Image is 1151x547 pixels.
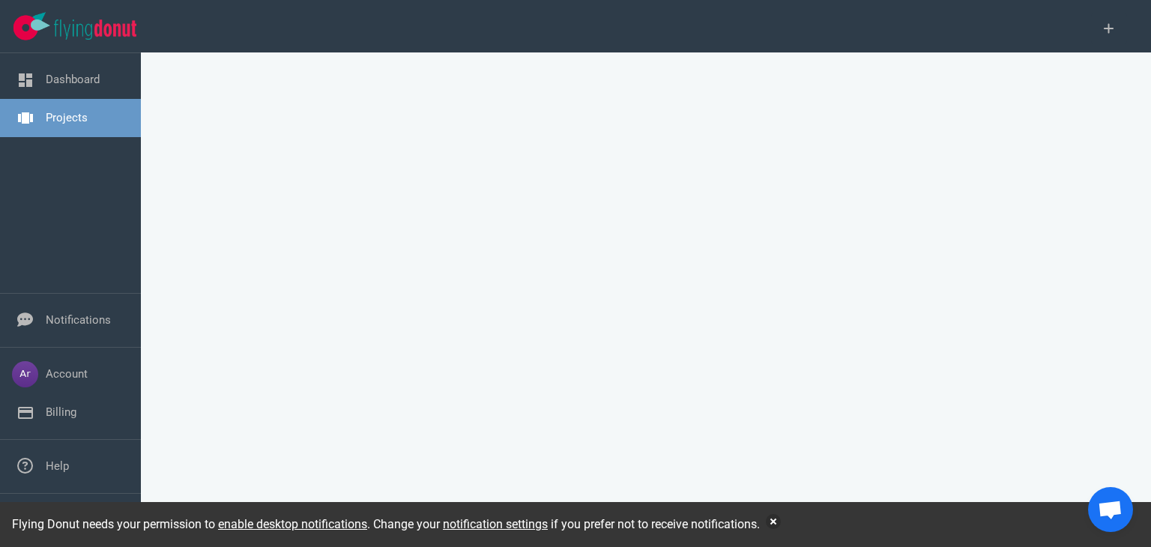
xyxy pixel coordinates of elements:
[46,111,88,124] a: Projects
[46,459,69,473] a: Help
[46,367,88,381] a: Account
[1088,487,1133,532] div: Chat öffnen
[177,79,178,80] img: capterra_tracker.gif
[54,19,136,40] img: Flying Donut text logo
[218,517,367,531] a: enable desktop notifications
[46,313,111,327] a: Notifications
[367,517,760,531] span: . Change your if you prefer not to receive notifications.
[12,517,367,531] span: Flying Donut needs your permission to
[46,405,76,419] a: Billing
[443,517,548,531] a: notification settings
[46,73,100,86] a: Dashboard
